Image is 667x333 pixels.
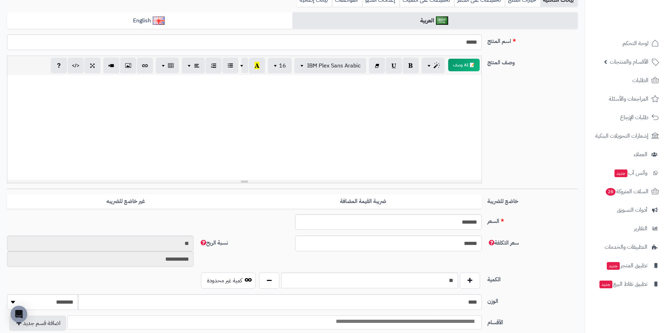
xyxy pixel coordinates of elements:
[589,146,663,163] a: العملاء
[605,187,648,196] span: السلات المتروكة
[589,72,663,89] a: الطلبات
[7,194,244,209] label: غير خاضع للضريبه
[153,16,165,25] img: English
[485,316,581,327] label: الأقسام
[589,128,663,144] a: إشعارات التحويلات البنكية
[606,188,616,196] span: 28
[485,273,581,284] label: الكمية
[7,12,292,29] a: English
[614,168,647,178] span: وآتس آب
[606,261,647,270] span: تطبيق المتجر
[589,109,663,126] a: طلبات الإرجاع
[589,165,663,181] a: وآتس آبجديد
[619,19,660,34] img: logo-2.png
[623,38,648,48] span: لوحة التحكم
[609,94,648,104] span: المراجعات والأسئلة
[589,220,663,237] a: التقارير
[487,239,519,247] span: سعر التكلفة
[436,16,448,25] img: العربية
[589,183,663,200] a: السلات المتروكة28
[610,57,648,67] span: الأقسام والمنتجات
[485,34,581,45] label: اسم المنتج
[589,91,663,107] a: المراجعات والأسئلة
[485,294,581,305] label: الوزن
[485,56,581,67] label: وصف المنتج
[292,12,578,29] a: العربية
[9,316,66,331] button: اضافة قسم جديد
[607,262,620,270] span: جديد
[268,58,292,73] button: 16
[199,239,228,247] span: نسبة الربح
[11,306,27,323] div: Open Intercom Messenger
[485,214,581,225] label: السعر
[617,205,647,215] span: أدوات التسويق
[620,113,648,122] span: طلبات الإرجاع
[589,257,663,274] a: تطبيق المتجرجديد
[595,131,648,141] span: إشعارات التحويلات البنكية
[634,150,647,159] span: العملاء
[614,169,627,177] span: جديد
[632,75,648,85] span: الطلبات
[244,194,482,209] label: ضريبة القيمة المضافة
[485,194,581,205] label: خاضع للضريبة
[589,35,663,52] a: لوحة التحكم
[279,61,286,70] span: 16
[589,276,663,292] a: تطبيق نقاط البيعجديد
[589,202,663,218] a: أدوات التسويق
[307,61,361,70] span: IBM Plex Sans Arabic
[448,59,480,71] button: 📝 AI وصف
[599,279,647,289] span: تطبيق نقاط البيع
[634,224,647,233] span: التقارير
[294,58,366,73] button: IBM Plex Sans Arabic
[605,242,647,252] span: التطبيقات والخدمات
[589,239,663,255] a: التطبيقات والخدمات
[599,281,612,288] span: جديد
